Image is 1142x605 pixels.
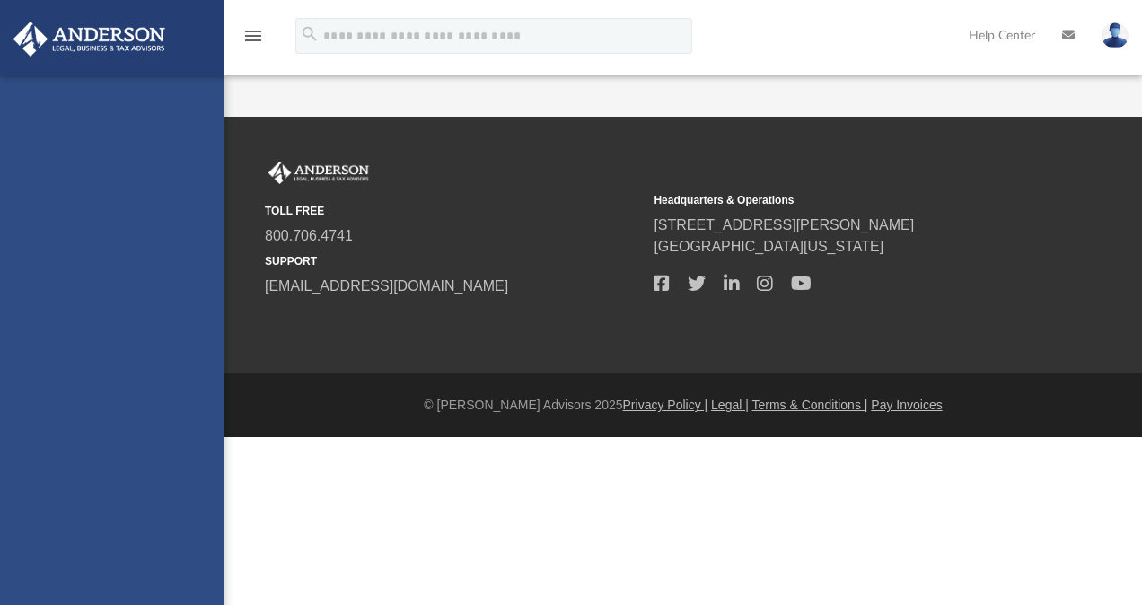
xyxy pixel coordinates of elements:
[752,398,868,412] a: Terms & Conditions |
[871,398,942,412] a: Pay Invoices
[300,24,320,44] i: search
[711,398,749,412] a: Legal |
[242,34,264,47] a: menu
[654,192,1030,208] small: Headquarters & Operations
[224,396,1142,415] div: © [PERSON_NAME] Advisors 2025
[265,253,641,269] small: SUPPORT
[623,398,708,412] a: Privacy Policy |
[654,239,883,254] a: [GEOGRAPHIC_DATA][US_STATE]
[265,203,641,219] small: TOLL FREE
[265,162,373,185] img: Anderson Advisors Platinum Portal
[1102,22,1129,48] img: User Pic
[265,228,353,243] a: 800.706.4741
[242,25,264,47] i: menu
[265,278,508,294] a: [EMAIL_ADDRESS][DOMAIN_NAME]
[8,22,171,57] img: Anderson Advisors Platinum Portal
[654,217,914,232] a: [STREET_ADDRESS][PERSON_NAME]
